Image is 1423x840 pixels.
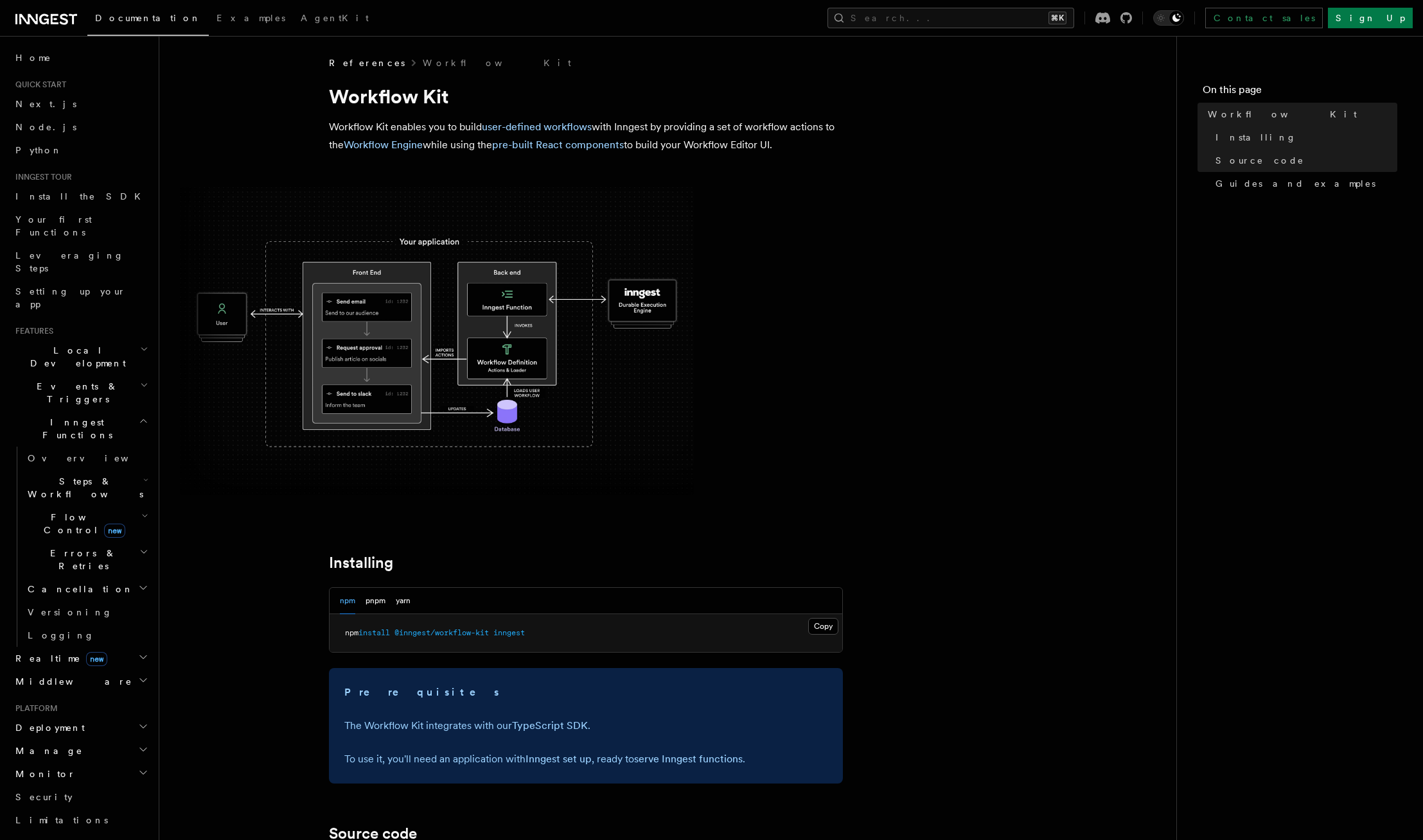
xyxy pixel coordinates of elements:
[22,511,141,536] span: Flow Control
[95,13,201,23] span: Documentation
[10,172,72,182] span: Inngest tour
[344,686,501,698] strong: Prerequisites
[358,628,390,637] span: install
[634,753,743,765] a: serve Inngest functions
[329,554,393,572] a: Installing
[1203,82,1397,103] h4: On this page
[15,286,126,309] span: Setting up your app
[15,250,124,273] span: Leveraging Steps
[340,588,355,614] button: npm
[10,652,107,665] span: Realtime
[10,675,132,688] span: Middleware
[492,139,624,151] a: pre-built React components
[329,85,843,108] h1: Workflow Kit
[22,583,134,596] span: Cancellation
[10,721,85,734] span: Deployment
[423,56,571,69] a: Workflow Kit
[10,375,151,411] button: Events & Triggers
[1210,126,1397,149] a: Installing
[15,792,73,802] span: Security
[10,46,151,69] a: Home
[482,121,592,133] a: user-defined workflows
[10,326,53,336] span: Features
[15,122,76,132] span: Node.js
[28,630,94,640] span: Logging
[493,628,525,637] span: inngest
[10,139,151,162] a: Python
[22,547,139,572] span: Errors & Retries
[10,762,151,785] button: Monitor
[1328,8,1413,28] a: Sign Up
[10,744,83,757] span: Manage
[10,208,151,244] a: Your first Functions
[22,447,151,470] a: Overview
[329,118,843,154] p: Workflow Kit enables you to build with Inngest by providing a set of workflow actions to the whil...
[10,344,140,370] span: Local Development
[808,618,838,635] button: Copy
[15,99,76,109] span: Next.js
[86,652,107,666] span: new
[22,475,143,501] span: Steps & Workflows
[10,411,151,447] button: Inngest Functions
[10,739,151,762] button: Manage
[344,750,827,768] p: To use it, you'll need an application with , ready to .
[344,139,423,151] a: Workflow Engine
[10,416,139,441] span: Inngest Functions
[394,628,489,637] span: @inngest/workflow-kit
[1203,103,1397,126] a: Workflow Kit
[329,56,405,69] span: References
[10,380,140,406] span: Events & Triggers
[1210,149,1397,172] a: Source code
[209,4,293,35] a: Examples
[10,785,151,809] a: Security
[87,4,209,36] a: Documentation
[180,187,694,495] img: The Workflow Kit provides a Workflow Engine to compose workflow actions on the back end and a set...
[344,717,827,735] p: The Workflow Kit integrates with our .
[345,628,358,637] span: npm
[10,80,66,90] span: Quick start
[217,13,285,23] span: Examples
[104,524,125,538] span: new
[10,647,151,670] button: Realtimenew
[22,601,151,624] a: Versioning
[10,185,151,208] a: Install the SDK
[512,719,588,732] a: TypeScript SDK
[1215,177,1375,190] span: Guides and examples
[22,506,151,542] button: Flow Controlnew
[10,809,151,832] a: Limitations
[28,607,112,617] span: Versioning
[22,624,151,647] a: Logging
[10,280,151,316] a: Setting up your app
[1215,131,1296,144] span: Installing
[301,13,369,23] span: AgentKit
[15,51,51,64] span: Home
[366,588,385,614] button: pnpm
[827,8,1074,28] button: Search...⌘K
[396,588,411,614] button: yarn
[15,214,92,237] span: Your first Functions
[15,191,148,201] span: Install the SDK
[22,470,151,506] button: Steps & Workflows
[15,815,108,825] span: Limitations
[10,703,58,714] span: Platform
[28,453,160,463] span: Overview
[10,670,151,693] button: Middleware
[1048,12,1066,24] kbd: ⌘K
[10,339,151,375] button: Local Development
[1215,154,1304,167] span: Source code
[1208,108,1357,121] span: Workflow Kit
[15,145,62,155] span: Python
[10,447,151,647] div: Inngest Functions
[293,4,376,35] a: AgentKit
[10,92,151,116] a: Next.js
[1210,172,1397,195] a: Guides and examples
[10,767,76,780] span: Monitor
[10,244,151,280] a: Leveraging Steps
[10,716,151,739] button: Deployment
[1153,10,1184,26] button: Toggle dark mode
[22,578,151,601] button: Cancellation
[1205,8,1323,28] a: Contact sales
[10,116,151,139] a: Node.js
[22,542,151,578] button: Errors & Retries
[526,753,592,765] a: Inngest set up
